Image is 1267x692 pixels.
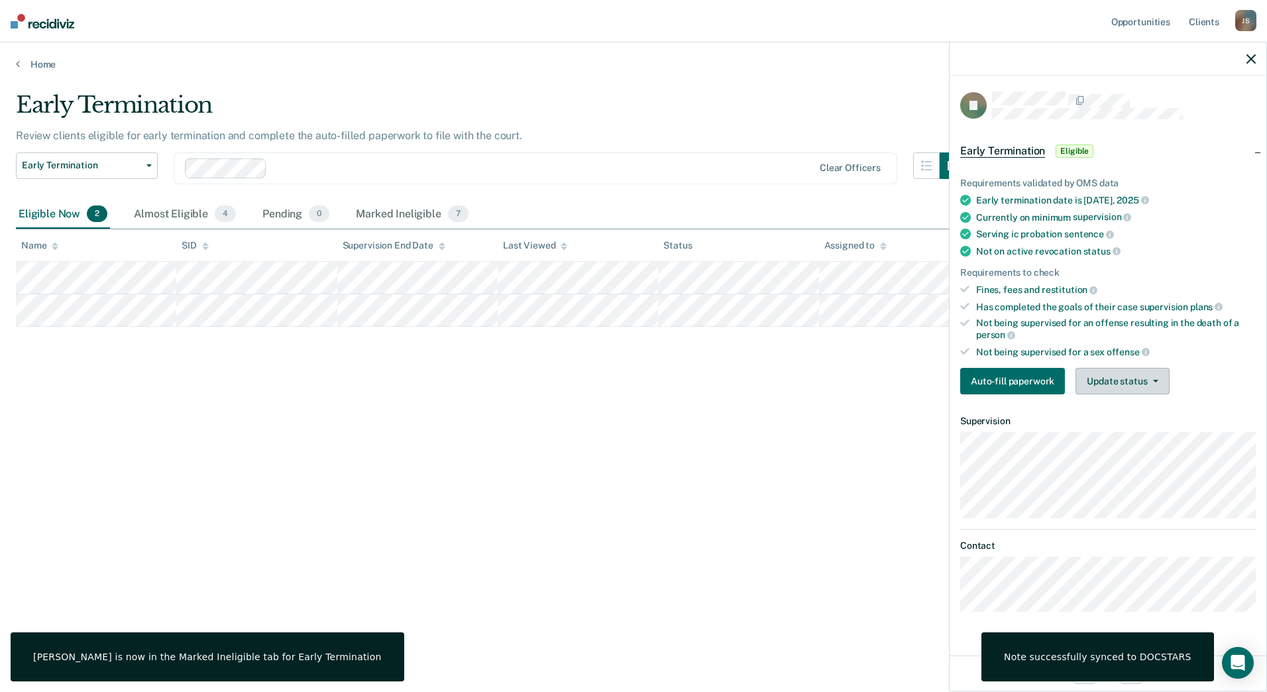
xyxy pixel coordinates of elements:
button: Update status [1075,368,1169,394]
span: sentence [1064,229,1114,239]
img: Recidiviz [11,14,74,29]
span: Early Termination [22,160,141,171]
div: [PERSON_NAME] is now in the Marked Ineligible tab for Early Termination [33,651,382,663]
div: Serving ic probation [976,228,1256,240]
div: Supervision End Date [343,240,445,251]
span: Eligible [1056,144,1093,158]
div: Name [21,240,58,251]
div: Last Viewed [503,240,567,251]
div: Open Intercom Messenger [1222,647,1254,679]
div: Requirements to check [960,267,1256,278]
dt: Supervision [960,416,1256,427]
span: plans [1190,302,1223,312]
div: Early Termination [16,91,966,129]
span: 0 [309,205,329,223]
p: Review clients eligible for early termination and complete the auto-filled paperwork to file with... [16,129,522,142]
div: SID [182,240,209,251]
div: Assigned to [824,240,887,251]
div: Not on active revocation [976,245,1256,257]
div: Early termination date is [DATE], [976,194,1256,206]
div: Status [663,240,692,251]
div: Has completed the goals of their case supervision [976,301,1256,313]
span: offense [1107,347,1150,357]
div: Note successfully synced to DOCSTARS [1004,651,1191,663]
div: Early TerminationEligible [950,130,1266,172]
div: Requirements validated by OMS data [960,178,1256,189]
div: Clear officers [820,162,881,174]
span: status [1083,246,1121,257]
div: Currently on minimum [976,211,1256,223]
div: Not being supervised for a sex [976,346,1256,358]
span: restitution [1042,284,1097,295]
button: Auto-fill paperwork [960,368,1065,394]
span: person [976,329,1015,340]
a: Navigate to form link [960,368,1070,394]
span: 7 [448,205,468,223]
div: Not being supervised for an offense resulting in the death of a [976,317,1256,340]
div: Fines, fees and [976,284,1256,296]
div: Marked Ineligible [353,200,471,229]
span: 2 [87,205,107,223]
div: Pending [260,200,332,229]
span: 2025 [1117,195,1148,205]
span: Early Termination [960,144,1045,158]
span: 4 [215,205,236,223]
div: J S [1235,10,1256,31]
div: Almost Eligible [131,200,239,229]
div: Eligible Now [16,200,110,229]
a: Home [16,58,1251,70]
span: supervision [1073,211,1131,222]
div: 3 / 4 [950,656,1266,691]
dt: Contact [960,540,1256,551]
